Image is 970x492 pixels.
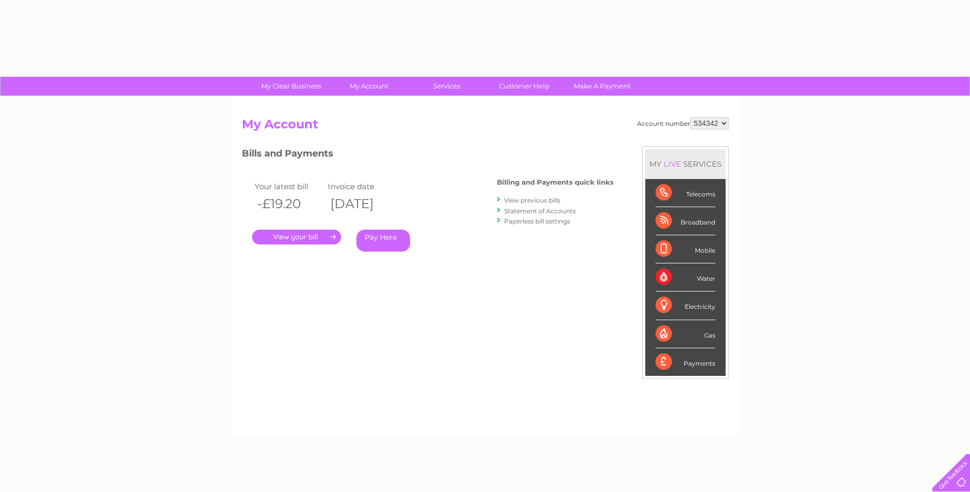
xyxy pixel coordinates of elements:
[242,146,614,164] h3: Bills and Payments
[242,117,729,137] h2: My Account
[656,292,715,320] div: Electricity
[656,235,715,263] div: Mobile
[504,196,560,204] a: View previous bills
[637,117,729,129] div: Account number
[482,77,567,96] a: Customer Help
[656,263,715,292] div: Water
[252,230,341,244] a: .
[504,207,576,215] a: Statement of Accounts
[497,178,614,186] h4: Billing and Payments quick links
[327,77,411,96] a: My Account
[656,179,715,207] div: Telecoms
[325,193,399,214] th: [DATE]
[656,348,715,376] div: Payments
[662,159,683,169] div: LIVE
[504,217,570,225] a: Paperless bill settings
[656,320,715,348] div: Gas
[645,149,726,178] div: MY SERVICES
[325,180,399,193] td: Invoice date
[252,193,326,214] th: -£19.20
[356,230,410,252] a: Pay Here
[560,77,644,96] a: Make A Payment
[656,207,715,235] div: Broadband
[252,180,326,193] td: Your latest bill
[249,77,333,96] a: My Clear Business
[404,77,489,96] a: Services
